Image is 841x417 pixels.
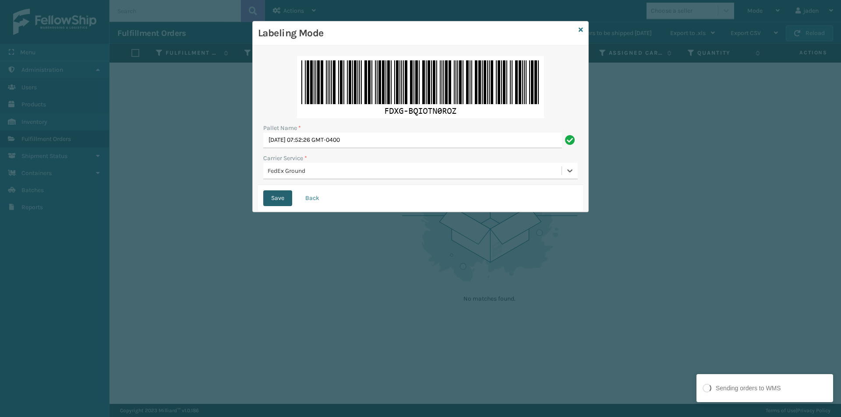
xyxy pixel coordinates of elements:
h3: Labeling Mode [258,27,575,40]
label: Pallet Name [263,123,301,133]
img: 0orJc8AAAAGSURBVAMAaGkQauhT3joAAAAASUVORK5CYII= [297,56,544,118]
button: Save [263,190,292,206]
div: Sending orders to WMS [716,384,781,393]
button: Back [297,190,327,206]
label: Carrier Service [263,154,307,163]
div: FedEx Ground [268,166,562,175]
